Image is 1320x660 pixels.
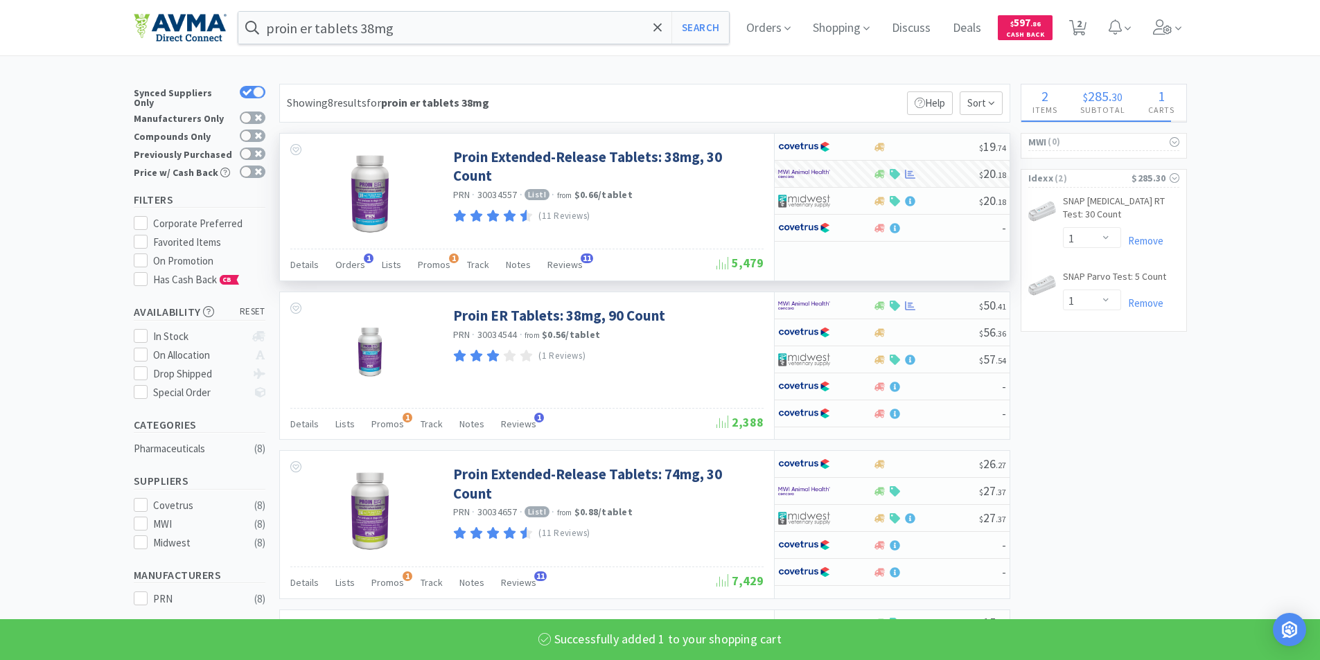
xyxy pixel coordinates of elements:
[907,91,953,115] p: Help
[525,330,540,340] span: from
[1002,220,1006,235] span: -
[778,190,830,211] img: 4dd14cff54a648ac9e977f0c5da9bc2e_5.png
[979,297,1006,313] span: 50
[453,506,470,518] a: PRN
[1121,234,1163,247] a: Remove
[1137,103,1186,116] h4: Carts
[153,328,245,345] div: In Stock
[716,573,764,589] span: 7,429
[1010,16,1041,29] span: 597
[153,273,240,286] span: Has Cash Back
[254,535,265,551] div: ( 8 )
[381,96,489,109] strong: proin er tablets 38mg
[979,355,983,366] span: $
[1083,90,1088,104] span: $
[534,571,547,581] span: 11
[996,514,1006,524] span: . 37
[153,253,265,269] div: On Promotion
[778,163,830,184] img: f6b2451649754179b5b4e0c70c3f7cb0_2.png
[453,465,760,503] a: Proin Extended-Release Tablets: 74mg, 30 Count
[1063,270,1166,289] a: SNAP Parvo Test: 5 Count
[421,576,443,589] span: Track
[716,414,764,430] span: 2,388
[557,508,572,517] span: from
[290,258,319,271] span: Details
[153,215,265,232] div: Corporate Preferred
[1063,195,1179,227] a: SNAP [MEDICAL_DATA] RT Test: 30 Count
[581,253,593,263] span: 11
[996,355,1006,366] span: . 54
[886,22,936,35] a: Discuss
[501,576,536,589] span: Reviews
[979,510,1006,526] span: 27
[134,417,265,433] h5: Categories
[538,526,590,541] p: (11 Reviews)
[134,567,265,583] h5: Manufacturers
[403,571,412,581] span: 1
[979,143,983,153] span: $
[979,487,983,497] span: $
[979,328,983,339] span: $
[1002,537,1006,553] span: -
[453,148,760,186] a: Proin Extended-Release Tablets: 38mg, 30 Count
[979,301,983,312] span: $
[998,9,1053,46] a: $597.86Cash Back
[335,258,365,271] span: Orders
[1121,296,1163,310] a: Remove
[325,465,415,555] img: 81d01680effe48ca9482466b495b1368_277842.png
[335,576,355,589] span: Lists
[472,506,475,518] span: ·
[1002,564,1006,580] span: -
[220,276,234,284] span: CB
[134,13,227,42] img: e4e33dab9f054f5782a47901c742baa9_102.png
[1158,87,1165,105] span: 1
[520,506,522,518] span: ·
[453,188,470,201] a: PRN
[520,328,522,341] span: ·
[1069,89,1137,103] div: .
[290,418,319,430] span: Details
[538,209,590,224] p: (11 Reviews)
[979,483,1006,499] span: 27
[153,591,239,607] div: PRN
[134,192,265,208] h5: Filters
[552,188,554,201] span: ·
[960,91,1003,115] span: Sort
[996,618,1006,629] span: . 21
[534,413,544,422] span: 1
[453,328,470,341] a: PRN
[1273,613,1306,646] div: Open Intercom Messenger
[778,562,830,582] img: 77fca1acd8b6420a9015268ca798ef17_1.png
[520,188,522,201] span: ·
[979,197,983,207] span: $
[1002,405,1006,421] span: -
[134,166,233,177] div: Price w/ Cash Back
[1028,134,1047,150] span: MWI
[979,166,1006,181] span: 20
[364,253,373,263] span: 1
[778,535,830,555] img: 77fca1acd8b6420a9015268ca798ef17_1.png
[1021,103,1069,116] h4: Items
[1132,170,1179,186] div: $285.30
[1010,19,1014,28] span: $
[1028,197,1056,225] img: e93a3788143c4392965529741db21224_174986.png
[477,506,518,518] span: 30034657
[367,96,489,109] span: for
[538,349,586,364] p: (1 Reviews)
[472,328,475,341] span: ·
[778,403,830,424] img: 77fca1acd8b6420a9015268ca798ef17_1.png
[1028,170,1054,186] span: Idexx
[403,413,412,422] span: 1
[1046,135,1165,149] span: ( 0 )
[418,258,450,271] span: Promos
[979,351,1006,367] span: 57
[996,460,1006,470] span: . 27
[778,136,830,157] img: 77fca1acd8b6420a9015268ca798ef17_1.png
[525,506,550,517] span: List I
[716,255,764,271] span: 5,479
[778,322,830,343] img: 77fca1acd8b6420a9015268ca798ef17_1.png
[979,170,983,180] span: $
[574,506,633,518] strong: $0.88 / tablet
[979,614,1006,630] span: 15
[1041,87,1048,105] span: 2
